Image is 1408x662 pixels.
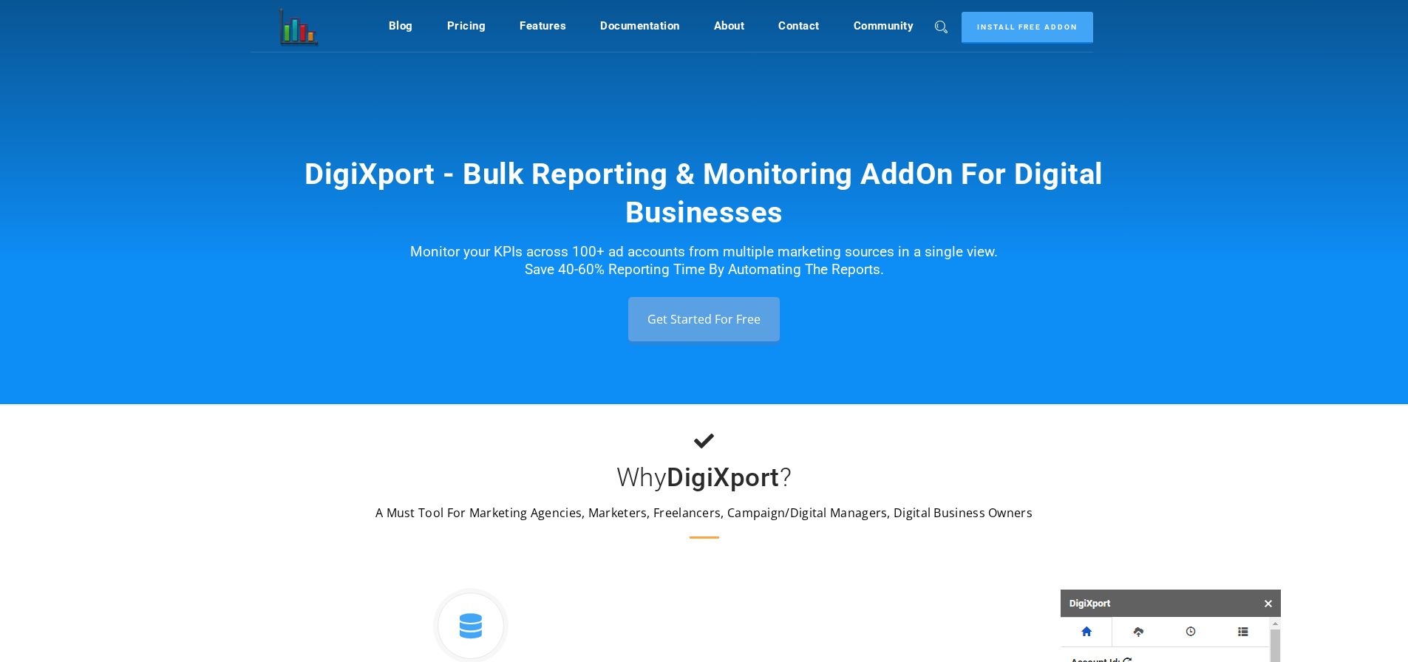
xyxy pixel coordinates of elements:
b: DigiXport [667,463,780,493]
a: Features [520,12,566,40]
a: Pricing [447,12,486,40]
a: About [714,12,745,40]
a: Documentation [600,12,680,40]
a: Contact [778,12,820,40]
a: Get Started For Free [628,297,780,341]
a: Community [854,12,914,40]
a: Install Free Addon [962,12,1093,44]
h1: DigiXport - Bulk Reporting & Monitoring AddOn For Digital Businesses [283,155,1126,232]
a: Blog [389,12,413,40]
